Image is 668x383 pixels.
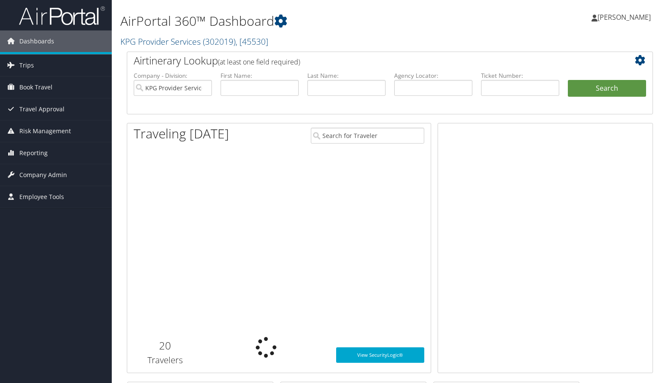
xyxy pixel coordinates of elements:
[134,338,196,353] h2: 20
[19,55,34,76] span: Trips
[134,53,602,68] h2: Airtinerary Lookup
[134,125,229,143] h1: Traveling [DATE]
[19,164,67,186] span: Company Admin
[134,354,196,366] h3: Travelers
[236,36,268,47] span: , [ 45530 ]
[598,12,651,22] span: [PERSON_NAME]
[221,71,299,80] label: First Name:
[568,80,646,97] button: Search
[19,120,71,142] span: Risk Management
[336,347,424,363] a: View SecurityLogic®
[19,77,52,98] span: Book Travel
[311,128,424,144] input: Search for Traveler
[19,98,64,120] span: Travel Approval
[19,142,48,164] span: Reporting
[19,186,64,208] span: Employee Tools
[307,71,386,80] label: Last Name:
[19,31,54,52] span: Dashboards
[203,36,236,47] span: ( 302019 )
[394,71,472,80] label: Agency Locator:
[481,71,559,80] label: Ticket Number:
[120,12,480,30] h1: AirPortal 360™ Dashboard
[120,36,268,47] a: KPG Provider Services
[218,57,300,67] span: (at least one field required)
[19,6,105,26] img: airportal-logo.png
[591,4,659,30] a: [PERSON_NAME]
[134,71,212,80] label: Company - Division:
